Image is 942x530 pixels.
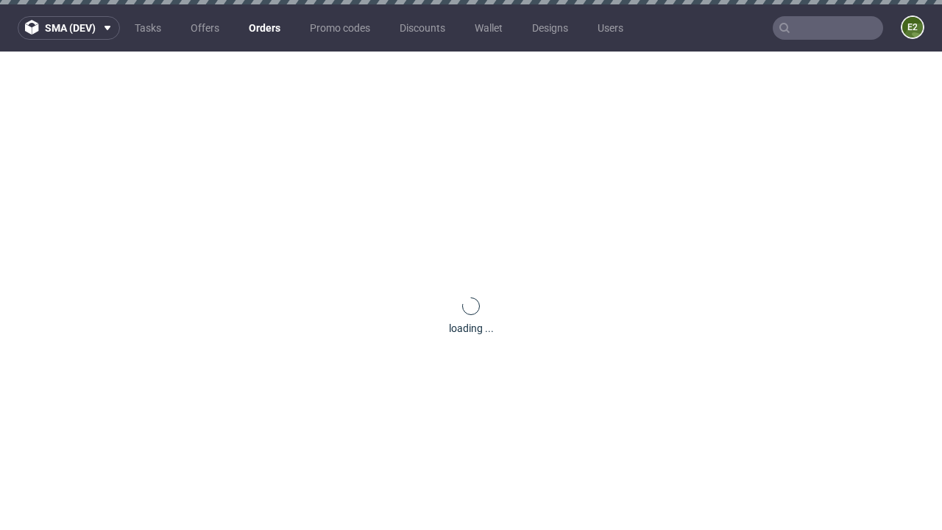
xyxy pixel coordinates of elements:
a: Offers [182,16,228,40]
a: Users [589,16,632,40]
a: Promo codes [301,16,379,40]
a: Orders [240,16,289,40]
a: Tasks [126,16,170,40]
a: Wallet [466,16,511,40]
div: loading ... [449,321,494,336]
figcaption: e2 [902,17,923,38]
a: Discounts [391,16,454,40]
a: Designs [523,16,577,40]
button: sma (dev) [18,16,120,40]
span: sma (dev) [45,23,96,33]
